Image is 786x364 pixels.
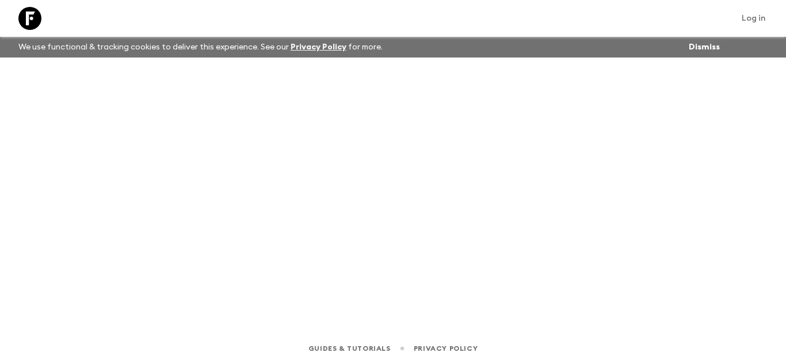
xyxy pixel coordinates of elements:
[308,342,391,355] a: Guides & Tutorials
[686,39,723,55] button: Dismiss
[291,43,346,51] a: Privacy Policy
[414,342,478,355] a: Privacy Policy
[14,37,387,58] p: We use functional & tracking cookies to deliver this experience. See our for more.
[735,10,772,26] a: Log in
